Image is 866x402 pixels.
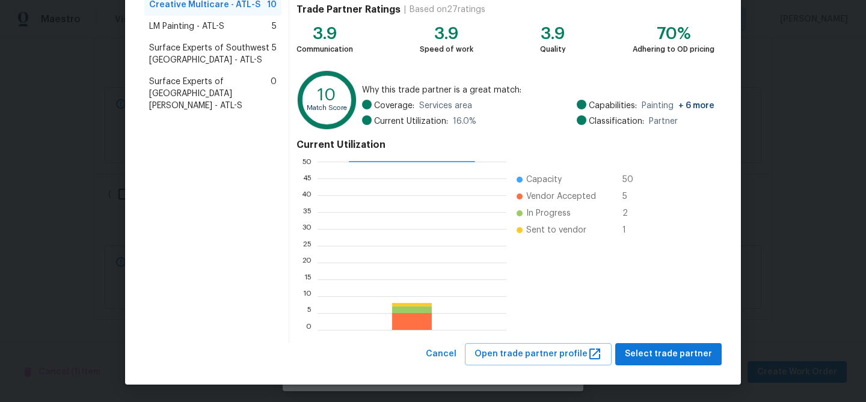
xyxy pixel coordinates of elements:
span: Cancel [426,347,456,362]
button: Open trade partner profile [465,343,612,365]
span: Vendor Accepted [526,190,596,203]
span: 0 [271,76,277,112]
text: 5 [307,309,312,317]
span: Surface Experts of Southwest [GEOGRAPHIC_DATA] - ATL-S [149,42,272,66]
span: + 6 more [678,102,714,110]
text: 0 [306,326,312,333]
span: 5 [272,20,277,32]
div: Based on 27 ratings [410,4,485,16]
text: 20 [302,259,312,266]
span: 2 [622,207,642,219]
span: 16.0 % [453,115,476,127]
text: Match Score [307,105,347,111]
text: 35 [303,209,312,216]
div: 3.9 [296,28,353,40]
text: 50 [302,158,312,165]
button: Cancel [421,343,461,365]
span: Surface Experts of [GEOGRAPHIC_DATA][PERSON_NAME] - ATL-S [149,76,271,112]
button: Select trade partner [615,343,722,365]
span: In Progress [526,207,571,219]
div: Communication [296,43,353,55]
span: 1 [622,224,642,236]
text: 15 [304,276,312,283]
span: Painting [642,100,714,112]
span: Capabilities: [589,100,637,112]
div: Speed of work [420,43,473,55]
span: Partner [649,115,678,127]
div: | [401,4,410,16]
span: Select trade partner [625,347,712,362]
span: Services area [419,100,472,112]
span: 5 [622,190,642,203]
div: 3.9 [540,28,566,40]
text: 25 [303,242,312,249]
text: 30 [302,225,312,233]
div: 70% [633,28,714,40]
div: 3.9 [420,28,473,40]
span: LM Painting - ATL-S [149,20,224,32]
div: Quality [540,43,566,55]
span: Why this trade partner is a great match: [362,84,714,96]
text: 40 [301,192,312,199]
span: Classification: [589,115,644,127]
span: Coverage: [374,100,414,112]
text: 10 [303,293,312,300]
span: Capacity [526,174,562,186]
span: Sent to vendor [526,224,586,236]
span: Current Utilization: [374,115,448,127]
text: 10 [318,87,336,103]
span: 50 [622,174,642,186]
h4: Current Utilization [296,139,714,151]
span: Open trade partner profile [474,347,602,362]
h4: Trade Partner Ratings [296,4,401,16]
div: Adhering to OD pricing [633,43,714,55]
span: 5 [272,42,277,66]
text: 45 [302,175,312,182]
